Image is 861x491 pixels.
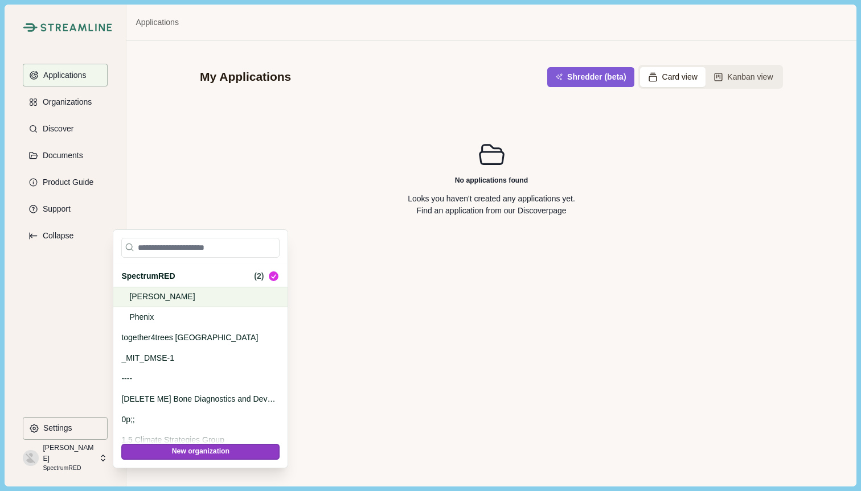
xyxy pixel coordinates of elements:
[43,443,95,464] p: [PERSON_NAME]
[39,231,73,241] p: Collapse
[408,193,575,217] p: Looks you haven't created any applications yet. Find an application from our page
[40,23,112,32] img: Streamline Climate Logo
[23,117,108,140] button: Discover
[39,151,83,160] p: Documents
[547,67,634,87] button: Shredder (beta)
[706,67,781,87] button: Kanban view
[23,64,108,86] button: Applications
[640,67,706,87] button: Card view
[129,291,268,303] p: [PERSON_NAME]
[518,206,548,215] a: Discover
[39,71,87,80] p: Applications
[23,23,37,32] img: Streamline Climate Logo
[121,373,276,385] p: ----
[39,178,94,187] p: Product Guide
[121,270,250,282] p: SpectrumRED
[39,124,73,134] p: Discover
[121,352,276,364] p: _MIT_DMSE-1
[23,417,108,444] a: Settings
[23,224,108,247] button: Expand
[200,69,291,85] div: My Applications
[23,23,108,32] a: Streamline Climate LogoStreamline Climate Logo
[121,444,280,460] button: New organization
[121,393,276,405] p: [DELETE ME] Bone Diagnostics and Devices
[23,417,108,440] button: Settings
[39,423,72,433] p: Settings
[39,204,71,214] p: Support
[23,197,108,220] button: Support
[23,90,108,113] button: Organizations
[23,171,108,193] button: Product Guide
[121,332,276,344] p: together4trees [GEOGRAPHIC_DATA]
[129,311,268,323] p: Phenix
[254,270,264,282] div: ( 2 )
[43,464,95,473] p: SpectrumRED
[136,16,179,28] a: Applications
[455,176,528,185] h2: No applications found
[121,414,276,426] p: 0p;;
[23,144,108,167] button: Documents
[23,450,39,466] img: profile picture
[39,97,92,107] p: Organizations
